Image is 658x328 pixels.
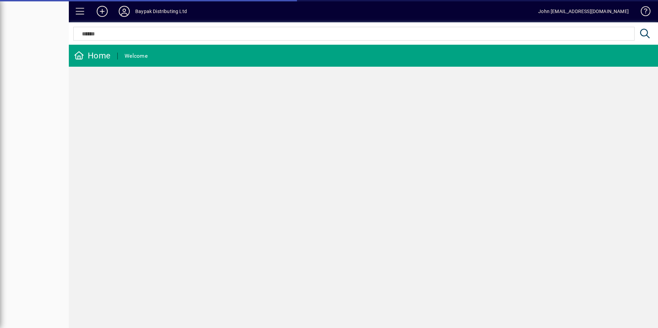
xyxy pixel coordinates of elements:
[91,5,113,18] button: Add
[135,6,187,17] div: Baypak Distributing Ltd
[538,6,629,17] div: John [EMAIL_ADDRESS][DOMAIN_NAME]
[636,1,649,24] a: Knowledge Base
[113,5,135,18] button: Profile
[125,51,148,62] div: Welcome
[74,50,110,61] div: Home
